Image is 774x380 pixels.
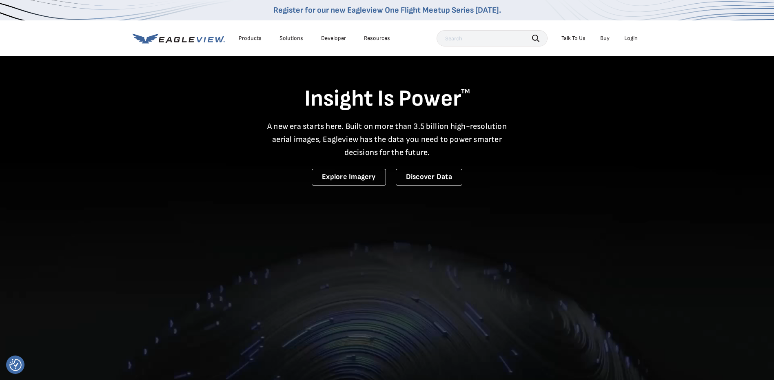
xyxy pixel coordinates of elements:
h1: Insight Is Power [133,85,642,113]
p: A new era starts here. Built on more than 3.5 billion high-resolution aerial images, Eagleview ha... [262,120,512,159]
div: Talk To Us [561,35,585,42]
sup: TM [461,88,470,95]
a: Discover Data [396,169,462,186]
button: Consent Preferences [9,359,22,371]
a: Register for our new Eagleview One Flight Meetup Series [DATE]. [273,5,501,15]
div: Products [239,35,262,42]
div: Resources [364,35,390,42]
a: Buy [600,35,610,42]
a: Developer [321,35,346,42]
input: Search [437,30,548,46]
div: Login [624,35,638,42]
a: Explore Imagery [312,169,386,186]
img: Revisit consent button [9,359,22,371]
div: Solutions [279,35,303,42]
